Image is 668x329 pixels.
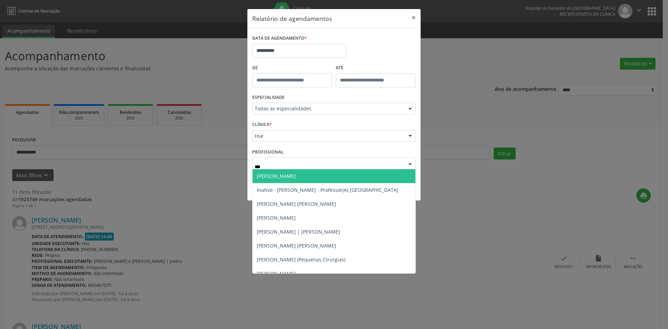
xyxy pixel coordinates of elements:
[255,105,401,112] span: Todas as especialidades
[252,33,307,44] label: DATA DE AGENDAMENTO
[336,63,416,73] label: ATÉ
[252,119,272,130] label: CLÍNICA
[255,133,401,140] span: Hse
[257,256,345,263] span: [PERSON_NAME] (Pequenas Cirurgias)
[252,63,332,73] label: De
[257,173,296,179] span: [PERSON_NAME]
[257,242,336,249] span: [PERSON_NAME] [PERSON_NAME]
[257,214,296,221] span: [PERSON_NAME]
[252,92,285,103] label: ESPECIALIDADE
[257,187,398,193] span: Inativo - [PERSON_NAME] - Professor(A) [GEOGRAPHIC_DATA]
[257,228,340,235] span: [PERSON_NAME] | [PERSON_NAME]
[407,9,421,26] button: Close
[252,147,284,157] label: PROFISSIONAL
[257,201,336,207] span: [PERSON_NAME] [PERSON_NAME]
[257,270,296,277] span: [PERSON_NAME]
[252,14,332,23] h5: Relatório de agendamentos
